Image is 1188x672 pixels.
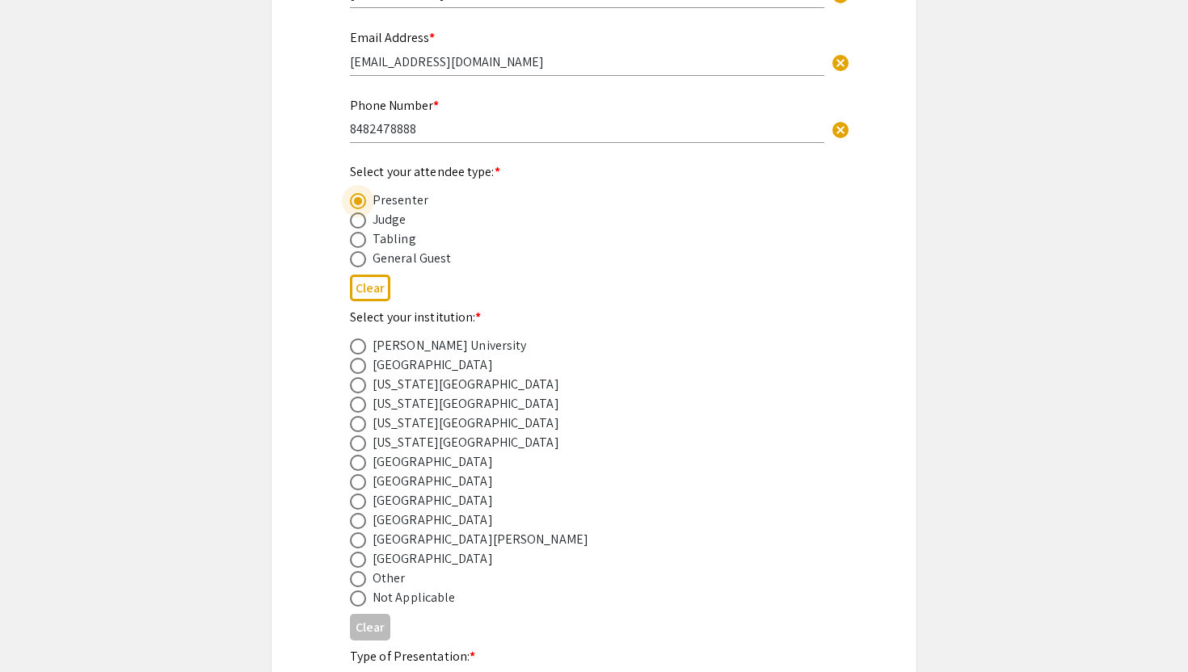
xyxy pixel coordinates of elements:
[831,120,850,140] span: cancel
[373,588,455,607] div: Not Applicable
[373,491,493,510] div: [GEOGRAPHIC_DATA]
[373,510,493,530] div: [GEOGRAPHIC_DATA]
[373,375,559,394] div: [US_STATE][GEOGRAPHIC_DATA]
[373,229,416,249] div: Tabling
[824,113,857,145] button: Clear
[373,191,428,210] div: Presenter
[373,433,559,452] div: [US_STATE][GEOGRAPHIC_DATA]
[373,569,406,588] div: Other
[373,414,559,433] div: [US_STATE][GEOGRAPHIC_DATA]
[373,472,493,491] div: [GEOGRAPHIC_DATA]
[350,53,824,70] input: Type Here
[350,120,824,137] input: Type Here
[350,163,500,180] mat-label: Select your attendee type:
[350,29,435,46] mat-label: Email Address
[373,549,493,569] div: [GEOGRAPHIC_DATA]
[350,614,390,640] button: Clear
[824,45,857,78] button: Clear
[373,336,526,355] div: [PERSON_NAME] University
[350,648,475,665] mat-label: Type of Presentation:
[350,97,439,114] mat-label: Phone Number
[373,355,493,375] div: [GEOGRAPHIC_DATA]
[350,309,482,325] mat-label: Select your institution:
[350,275,390,301] button: Clear
[373,210,407,229] div: Judge
[373,394,559,414] div: [US_STATE][GEOGRAPHIC_DATA]
[373,249,451,268] div: General Guest
[373,452,493,472] div: [GEOGRAPHIC_DATA]
[373,530,588,549] div: [GEOGRAPHIC_DATA][PERSON_NAME]
[12,599,69,660] iframe: Chat
[831,53,850,73] span: cancel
